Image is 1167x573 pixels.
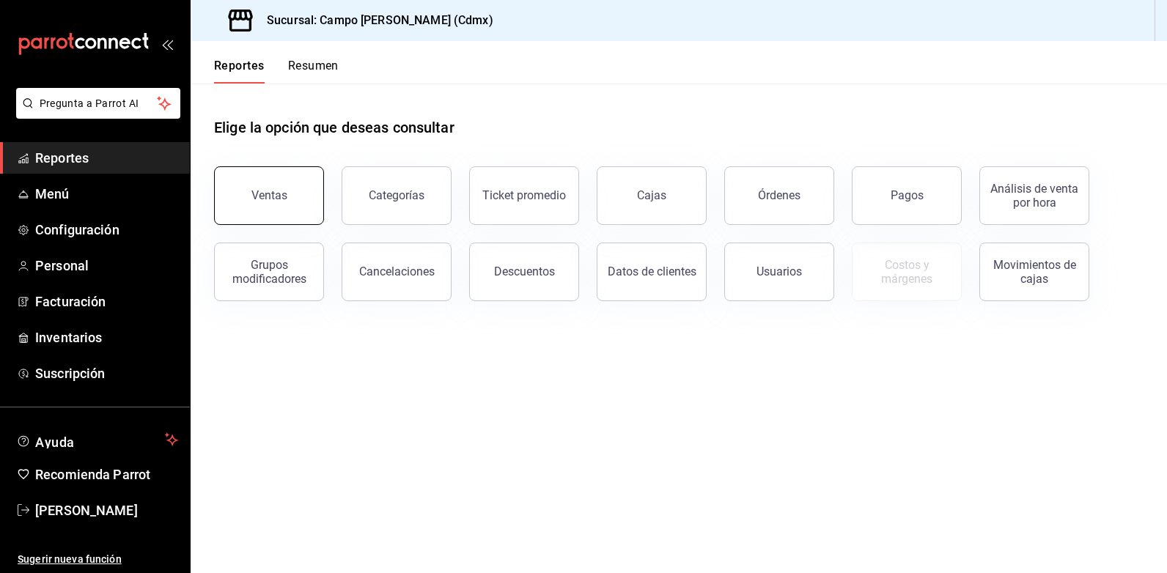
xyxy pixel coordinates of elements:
button: Contrata inventarios para ver este reporte [852,243,962,301]
span: Facturación [35,292,178,311]
span: Configuración [35,220,178,240]
button: Grupos modificadores [214,243,324,301]
button: Ventas [214,166,324,225]
span: Sugerir nueva función [18,552,178,567]
div: Cancelaciones [359,265,435,278]
div: Categorías [369,188,424,202]
div: Ticket promedio [482,188,566,202]
span: Menú [35,184,178,204]
span: [PERSON_NAME] [35,500,178,520]
div: Cajas [637,188,666,202]
span: Recomienda Parrot [35,465,178,484]
span: Personal [35,256,178,276]
span: Suscripción [35,363,178,383]
button: Cajas [597,166,707,225]
div: Costos y márgenes [861,258,952,286]
button: Ticket promedio [469,166,579,225]
div: Datos de clientes [608,265,696,278]
div: Descuentos [494,265,555,278]
span: Pregunta a Parrot AI [40,96,158,111]
div: Movimientos de cajas [989,258,1080,286]
div: Grupos modificadores [224,258,314,286]
button: Movimientos de cajas [979,243,1089,301]
button: Reportes [214,59,265,84]
span: Inventarios [35,328,178,347]
button: Pagos [852,166,962,225]
div: Ventas [251,188,287,202]
button: Análisis de venta por hora [979,166,1089,225]
div: navigation tabs [214,59,339,84]
a: Pregunta a Parrot AI [10,106,180,122]
button: Pregunta a Parrot AI [16,88,180,119]
span: Reportes [35,148,178,168]
span: Ayuda [35,431,159,448]
div: Pagos [891,188,924,202]
button: Categorías [342,166,452,225]
div: Usuarios [756,265,802,278]
button: Descuentos [469,243,579,301]
button: Usuarios [724,243,834,301]
button: Resumen [288,59,339,84]
button: Cancelaciones [342,243,452,301]
div: Órdenes [758,188,800,202]
h1: Elige la opción que deseas consultar [214,117,454,138]
h3: Sucursal: Campo [PERSON_NAME] (Cdmx) [255,12,493,29]
button: Órdenes [724,166,834,225]
button: Datos de clientes [597,243,707,301]
button: open_drawer_menu [161,38,173,50]
div: Análisis de venta por hora [989,182,1080,210]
